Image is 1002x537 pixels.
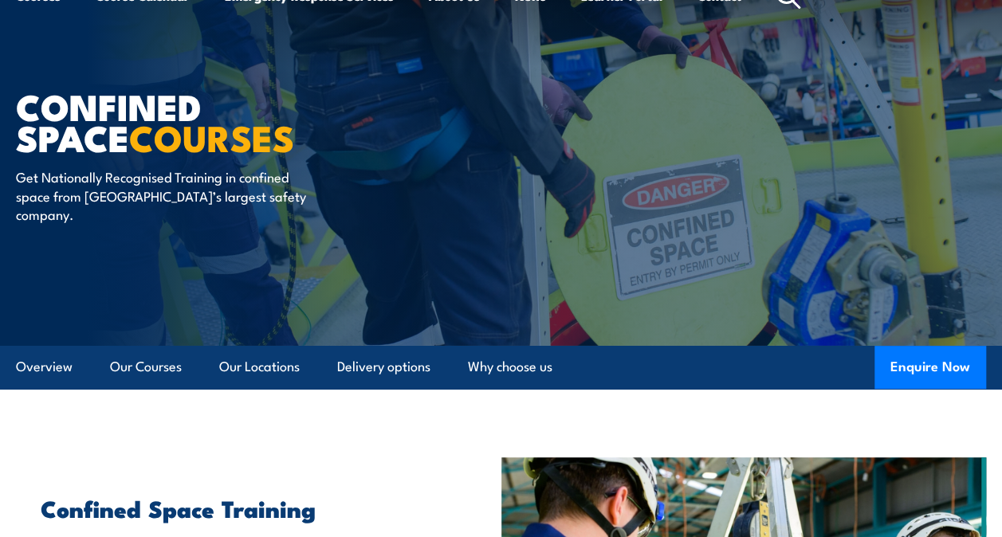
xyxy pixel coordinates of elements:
a: Why choose us [468,346,552,388]
h1: Confined Space [16,90,410,152]
a: Delivery options [337,346,430,388]
button: Enquire Now [874,346,986,389]
a: Our Locations [219,346,300,388]
strong: COURSES [129,109,294,164]
p: Get Nationally Recognised Training in confined space from [GEOGRAPHIC_DATA]’s largest safety comp... [16,167,307,223]
h2: Confined Space Training [41,497,477,518]
a: Our Courses [110,346,182,388]
a: Overview [16,346,73,388]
